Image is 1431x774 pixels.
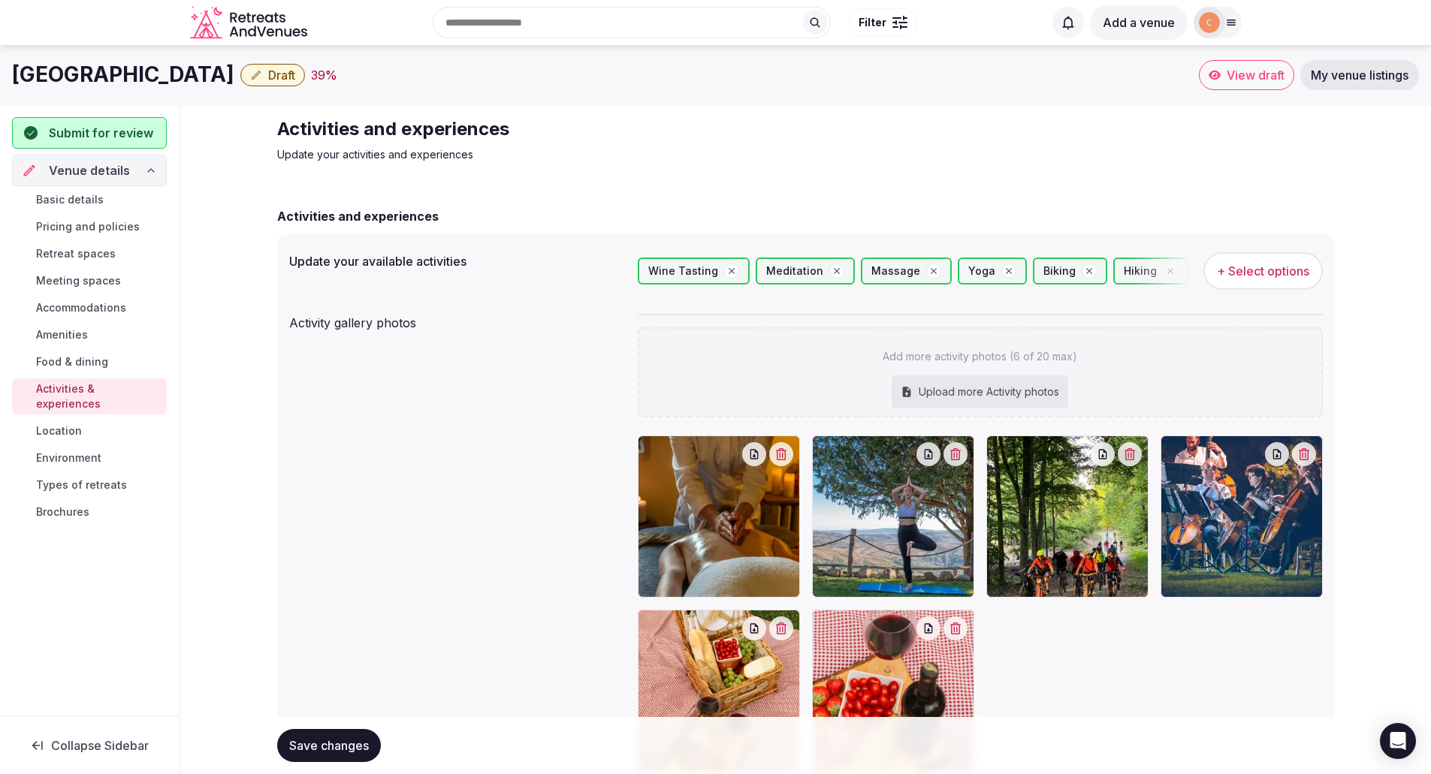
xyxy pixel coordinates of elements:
[311,66,337,84] button: 39%
[36,450,101,465] span: Environment
[1300,60,1419,90] a: My venue listings
[1311,68,1408,83] span: My venue listings
[756,257,855,285] div: Meditation
[12,243,167,264] a: Retreat spaces
[49,124,153,142] span: Submit for review
[1199,60,1294,90] a: View draft
[12,420,167,441] a: Location
[36,354,108,369] span: Food & dining
[12,447,167,468] a: Environment
[12,324,167,345] a: Amenities
[289,738,369,753] span: Save changes
[190,6,310,40] a: Visit the homepage
[36,219,140,234] span: Pricing and policies
[892,375,1068,408] div: Upload more Activity photos
[883,349,1077,364] p: Add more activity photos (6 of 20 max)
[812,435,974,598] div: _DSC3255.jpg
[12,474,167,495] a: Types of retreats
[12,60,234,89] h1: [GEOGRAPHIC_DATA]
[638,435,800,598] div: _DSC2690.jpg
[12,501,167,523] a: Brochures
[289,308,626,332] div: Activity gallery photos
[36,192,104,207] span: Basic details
[859,15,886,30] span: Filter
[1380,723,1416,759] div: Open Intercom Messenger
[51,738,149,753] span: Collapse Sidebar
[958,257,1027,285] div: Yoga
[36,273,121,288] span: Meeting spaces
[36,504,89,520] span: Brochures
[277,207,439,225] h2: Activities and experiences
[1033,257,1107,285] div: Biking
[1090,15,1188,30] a: Add a venue
[12,351,167,372] a: Food & dining
[190,6,310,40] svg: Retreats and Venues company logo
[36,327,88,342] span: Amenities
[12,189,167,210] a: Basic details
[1090,5,1188,40] button: Add a venue
[1217,263,1309,279] span: + Select options
[1113,257,1188,285] div: Hiking
[12,117,167,149] button: Submit for review
[277,117,782,141] h2: Activities and experiences
[36,246,116,261] span: Retreat spaces
[1203,252,1323,290] button: + Select options
[36,423,82,438] span: Location
[986,435,1149,598] div: noleggio amiata 1.png
[12,729,167,762] button: Collapse Sidebar
[812,610,974,772] div: QA8A0500.jpg
[268,68,295,83] span: Draft
[861,257,952,285] div: Massage
[311,66,337,84] div: 39 %
[240,64,305,86] button: Draft
[12,216,167,237] a: Pricing and policies
[36,300,126,315] span: Accommodations
[12,297,167,318] a: Accommodations
[36,381,161,411] span: Activities & experiences
[12,270,167,291] a: Meeting spaces
[277,147,782,162] p: Update your activities and experiences
[277,729,381,762] button: Save changes
[12,378,167,414] a: Activities & experiences
[49,161,130,179] span: Venue details
[638,257,750,285] div: Wine Tasting
[36,477,127,492] span: Types of retreats
[849,8,917,37] button: Filter
[289,255,626,267] label: Update your available activities
[1227,68,1285,83] span: View draft
[638,610,800,772] div: _DSC7252.jpg
[1199,12,1220,33] img: conventosanbartolomeo.com
[1161,435,1323,598] div: 34.jpg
